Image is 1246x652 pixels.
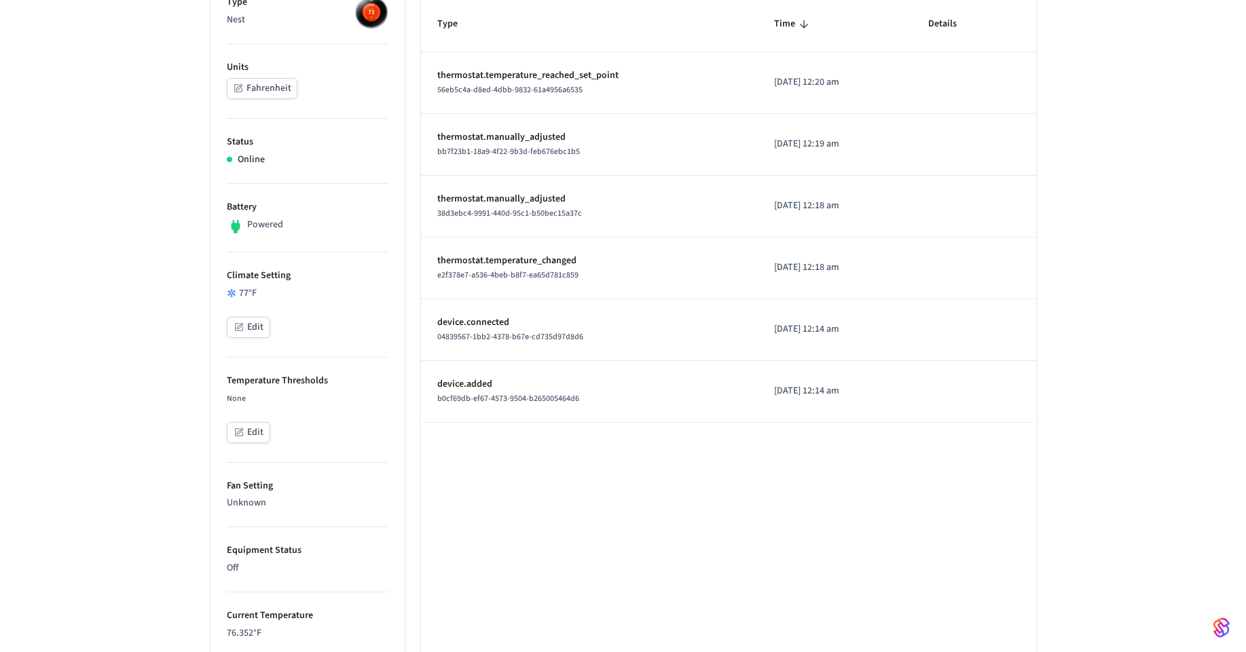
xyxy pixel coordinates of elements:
p: [DATE] 12:20 am [774,75,896,90]
span: 38d3ebc4-9991-440d-95c1-b50bec15a37c [437,208,582,219]
p: thermostat.temperature_reached_set_point [437,69,741,83]
p: [DATE] 12:14 am [774,384,896,398]
p: Battery [227,200,388,214]
span: None [227,393,246,404]
p: Unknown [227,496,388,510]
span: 56eb5c4a-d8ed-4dbb-9832-61a4956a6535 [437,84,583,96]
p: Equipment Status [227,543,388,558]
p: Climate Setting [227,269,388,283]
p: device.connected [437,315,741,330]
p: Temperature Thresholds [227,374,388,388]
button: Fahrenheit [227,78,297,99]
p: Off [227,561,388,575]
span: Type [437,14,475,35]
p: Powered [247,218,283,232]
p: thermostat.manually_adjusted [437,130,741,145]
p: [DATE] 12:14 am [774,322,896,337]
p: [DATE] 12:19 am [774,137,896,151]
span: bb7f23b1-18a9-4f22-9b3d-feb676ebc1b5 [437,146,580,157]
span: e2f378e7-a536-4beb-b8f7-ea65d781c859 [437,269,579,281]
p: Units [227,60,388,75]
p: Current Temperature [227,609,388,623]
p: Status [227,135,388,149]
p: thermostat.manually_adjusted [437,192,741,206]
p: Online [238,153,265,167]
button: Edit [227,422,270,443]
span: Time [774,14,813,35]
span: Details [928,14,974,35]
img: SeamLogoGradient.69752ec5.svg [1213,617,1230,638]
p: Nest [227,13,388,27]
span: b0cf69db-ef67-4573-9504-b265005464d6 [437,393,579,404]
span: 04839567-1bb2-4378-b67e-cd735d97d8d6 [437,331,583,343]
div: 77 °F [227,286,388,301]
p: [DATE] 12:18 am [774,199,896,213]
p: [DATE] 12:18 am [774,261,896,275]
p: device.added [437,377,741,391]
button: Edit [227,317,270,338]
p: Fan Setting [227,479,388,493]
p: 76.352 °F [227,626,388,640]
p: thermostat.temperature_changed [437,254,741,268]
